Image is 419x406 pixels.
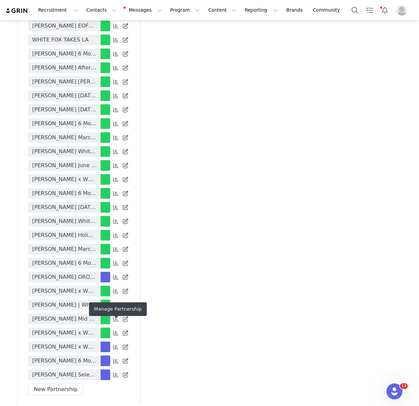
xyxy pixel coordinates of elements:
[32,134,97,142] span: [PERSON_NAME] March Sale Collaboration 2024
[32,36,89,44] span: WHITE FOX TAKES LA
[32,64,97,72] span: [PERSON_NAME] Afterpay Contract [DATE]
[5,8,29,14] img: grin logo
[282,3,308,18] a: Brands
[32,217,97,225] span: [PERSON_NAME] White Fox City Girl Contract [DATE]
[32,231,97,239] span: [PERSON_NAME] Holiday Season Sale Contract [DATE]
[28,90,101,101] a: [PERSON_NAME] [DATE][DATE] Contract 2023
[32,301,97,309] span: [PERSON_NAME] | White Fox Sweet Escape Trip Contract
[204,3,240,18] button: Content
[392,5,414,16] button: Profile
[28,188,101,199] a: [PERSON_NAME] 6 Month Contract 2024/2025
[28,49,101,59] a: [PERSON_NAME] 6 Month Contract 2023
[32,92,97,100] span: [PERSON_NAME] [DATE][DATE] Contract 2023
[32,175,97,183] span: [PERSON_NAME] x White Fox August Sale 2024
[377,3,392,18] button: Notifications
[32,50,97,58] span: [PERSON_NAME] 6 Month Contract 2023
[28,132,101,143] a: [PERSON_NAME] March Sale Collaboration 2024
[89,302,147,316] div: Manage Partnership
[28,216,101,227] a: [PERSON_NAME] White Fox City Girl Contract [DATE]
[82,3,121,18] button: Contacts
[28,76,101,87] a: [PERSON_NAME] [PERSON_NAME] 10 Years
[28,300,101,310] a: [PERSON_NAME] | White Fox Sweet Escape Trip Contract
[166,3,204,18] button: Program
[32,287,97,295] span: [PERSON_NAME] x White Fox Girls Night Out [DATE]
[386,383,402,399] iframe: Intercom live chat
[28,202,101,213] a: [PERSON_NAME] [DATE][DATE] Contract [DATE]
[32,371,97,379] span: [PERSON_NAME] Selects
[32,203,97,211] span: [PERSON_NAME] [DATE][DATE] Contract [DATE]
[28,118,101,129] a: [PERSON_NAME] 6 Month Contract 2024
[28,62,101,73] a: [PERSON_NAME] Afterpay Contract [DATE]
[121,3,166,18] button: Messages
[32,189,97,197] span: [PERSON_NAME] 6 Month Contract 2024/2025
[28,35,101,45] a: WHITE FOX TAKES LA
[28,272,101,282] a: [PERSON_NAME] ORDERS AU WAREHOUSE
[28,355,101,366] a: [PERSON_NAME] 6 Month Contract (Oct '25 - [DATE])
[32,343,97,351] span: [PERSON_NAME] x White Fox Beauty Vol.1
[32,161,97,169] span: [PERSON_NAME] June Sale Contract 2024
[32,22,97,30] span: [PERSON_NAME] EOFY Contract 2023
[28,342,101,352] a: [PERSON_NAME] x White Fox Beauty Vol.1
[28,146,101,157] a: [PERSON_NAME] White [PERSON_NAME] Hot Summer Nights Contract
[32,273,97,281] span: [PERSON_NAME] ORDERS AU WAREHOUSE
[32,106,97,114] span: [PERSON_NAME] [DATE] Contract 2023
[28,174,101,185] a: [PERSON_NAME] x White Fox August Sale 2024
[28,244,101,254] a: [PERSON_NAME] March Sale Contract 2025
[28,328,101,338] a: [PERSON_NAME] x White Fox August Sale Campaign 2025
[32,148,97,155] span: [PERSON_NAME] White [PERSON_NAME] Hot Summer Nights Contract
[396,5,407,16] img: placeholder-profile.jpg
[28,314,101,324] a: [PERSON_NAME] Mid Year Sale [DATE]
[28,21,101,31] a: [PERSON_NAME] EOFY Contract 2023
[32,120,97,128] span: [PERSON_NAME] 6 Month Contract 2024
[28,383,83,395] button: New Partnership
[32,329,97,337] span: [PERSON_NAME] x White Fox August Sale Campaign 2025
[32,259,97,267] span: [PERSON_NAME] 6 Month Contract 2025
[32,245,97,253] span: [PERSON_NAME] March Sale Contract 2025
[241,3,282,18] button: Reporting
[363,3,377,18] a: Tasks
[32,78,97,86] span: [PERSON_NAME] [PERSON_NAME] 10 Years
[28,230,101,241] a: [PERSON_NAME] Holiday Season Sale Contract [DATE]
[400,383,408,389] span: 13
[28,369,101,380] a: [PERSON_NAME] Selects
[28,258,101,268] a: [PERSON_NAME] 6 Month Contract 2025
[34,3,82,18] button: Recruitment
[348,3,362,18] button: Search
[32,357,97,365] span: [PERSON_NAME] 6 Month Contract (Oct '25 - [DATE])
[32,315,97,323] span: [PERSON_NAME] Mid Year Sale [DATE]
[28,286,101,296] a: [PERSON_NAME] x White Fox Girls Night Out [DATE]
[309,3,347,18] a: Community
[28,104,101,115] a: [PERSON_NAME] [DATE] Contract 2023
[28,160,101,171] a: [PERSON_NAME] June Sale Contract 2024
